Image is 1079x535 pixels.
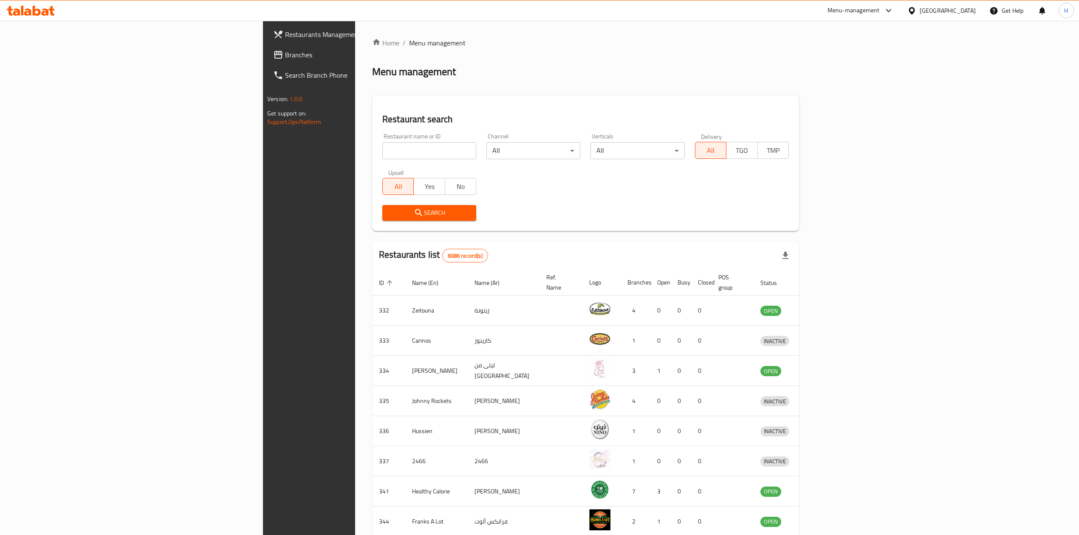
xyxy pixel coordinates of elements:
td: ليلى من [GEOGRAPHIC_DATA] [468,356,539,386]
img: Hussien [589,419,610,440]
img: Zeitouna [589,298,610,319]
div: OPEN [760,517,781,527]
td: 0 [691,416,712,446]
td: 0 [671,446,691,476]
td: [PERSON_NAME] [468,476,539,507]
img: Johnny Rockets [589,389,610,410]
span: INACTIVE [760,426,789,436]
a: Restaurants Management [266,24,443,45]
h2: Restaurants list [379,248,488,262]
span: Restaurants Management [285,29,436,39]
div: OPEN [760,366,781,376]
a: Search Branch Phone [266,65,443,85]
h2: Restaurant search [382,113,789,126]
button: All [382,178,414,195]
span: ID [379,278,395,288]
td: [PERSON_NAME] [468,416,539,446]
td: 1 [621,326,650,356]
button: Yes [413,178,445,195]
div: INACTIVE [760,396,789,406]
td: 0 [671,296,691,326]
img: Healthy Calorie [589,479,610,500]
td: 2466 [468,446,539,476]
span: Yes [417,180,441,193]
th: Closed [691,270,712,296]
span: H [1064,6,1068,15]
td: كارينوز [468,326,539,356]
img: Leila Min Lebnan [589,358,610,380]
th: Busy [671,270,691,296]
td: 0 [650,296,671,326]
td: 7 [621,476,650,507]
div: [GEOGRAPHIC_DATA] [920,6,976,15]
span: 1.0.0 [289,93,302,104]
div: INACTIVE [760,456,789,467]
input: Search for restaurant name or ID.. [382,142,476,159]
span: All [386,180,410,193]
th: Open [650,270,671,296]
div: INACTIVE [760,426,789,436]
button: All [695,142,726,159]
span: Get support on: [267,108,306,119]
span: Status [760,278,788,288]
td: 0 [671,476,691,507]
span: Search [389,208,469,218]
span: INACTIVE [760,397,789,406]
span: Name (Ar) [475,278,511,288]
button: TMP [757,142,789,159]
td: زيتونة [468,296,539,326]
span: Ref. Name [546,272,572,293]
td: 0 [691,446,712,476]
label: Upsell [388,169,404,175]
nav: breadcrumb [372,38,799,48]
label: Delivery [701,133,722,139]
span: OPEN [760,306,781,316]
span: INACTIVE [760,336,789,346]
span: POS group [718,272,743,293]
td: 1 [650,356,671,386]
td: 0 [671,386,691,416]
img: Franks A Lot [589,509,610,530]
td: 3 [621,356,650,386]
th: Branches [621,270,650,296]
td: [PERSON_NAME] [468,386,539,416]
div: Total records count [442,249,488,262]
span: Branches [285,50,436,60]
div: Export file [775,245,796,266]
td: 0 [671,356,691,386]
td: 0 [691,386,712,416]
button: Search [382,205,476,221]
div: All [590,142,684,159]
th: Logo [582,270,621,296]
div: All [486,142,580,159]
span: TMP [761,144,785,157]
td: 1 [621,416,650,446]
span: Search Branch Phone [285,70,436,80]
span: All [699,144,723,157]
td: 3 [650,476,671,507]
span: INACTIVE [760,456,789,466]
span: No [449,180,473,193]
td: 0 [671,326,691,356]
span: OPEN [760,366,781,376]
img: 2466 [589,449,610,470]
td: 1 [621,446,650,476]
span: OPEN [760,487,781,496]
button: TGO [726,142,757,159]
a: Support.OpsPlatform [267,116,321,127]
td: 4 [621,386,650,416]
span: TGO [730,144,754,157]
img: Carinos [589,328,610,349]
div: Menu-management [828,6,880,16]
button: No [445,178,476,195]
td: 0 [691,356,712,386]
td: 0 [691,476,712,507]
a: Branches [266,45,443,65]
td: 0 [650,386,671,416]
span: Version: [267,93,288,104]
td: 0 [671,416,691,446]
td: 0 [650,416,671,446]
